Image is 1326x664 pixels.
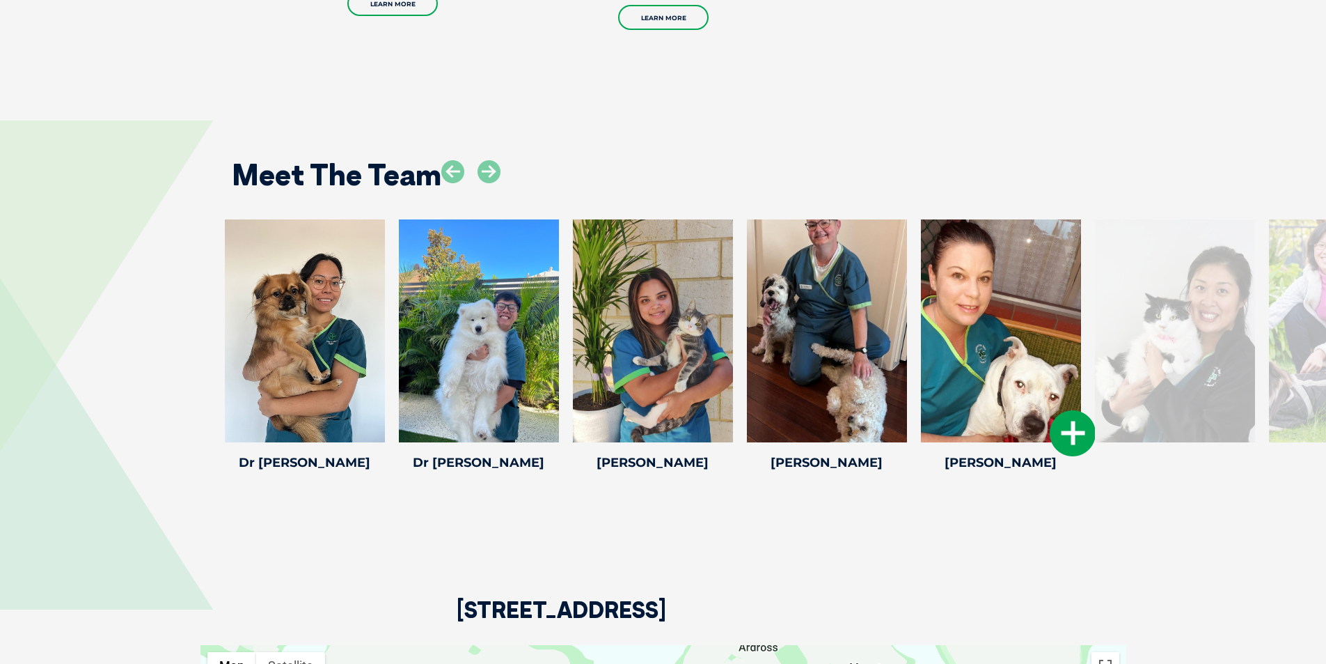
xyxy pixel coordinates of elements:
[399,456,559,469] h4: Dr [PERSON_NAME]
[457,599,666,645] h2: [STREET_ADDRESS]
[225,456,385,469] h4: Dr [PERSON_NAME]
[573,456,733,469] h4: [PERSON_NAME]
[232,160,441,190] h2: Meet The Team
[921,456,1081,469] h4: [PERSON_NAME]
[747,456,907,469] h4: [PERSON_NAME]
[618,5,709,30] a: Learn More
